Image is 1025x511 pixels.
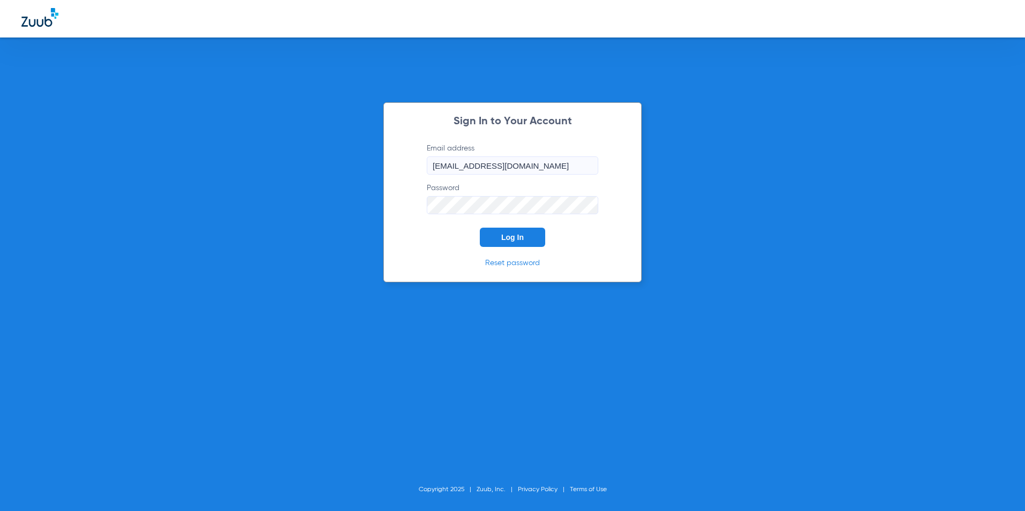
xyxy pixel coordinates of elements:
[501,233,524,242] span: Log In
[518,486,558,493] a: Privacy Policy
[570,486,607,493] a: Terms of Use
[21,8,58,27] img: Zuub Logo
[419,484,477,495] li: Copyright 2025
[427,196,598,214] input: Password
[427,143,598,175] label: Email address
[411,116,614,127] h2: Sign In to Your Account
[477,484,518,495] li: Zuub, Inc.
[480,228,545,247] button: Log In
[971,460,1025,511] iframe: Chat Widget
[485,259,540,267] a: Reset password
[427,183,598,214] label: Password
[427,156,598,175] input: Email address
